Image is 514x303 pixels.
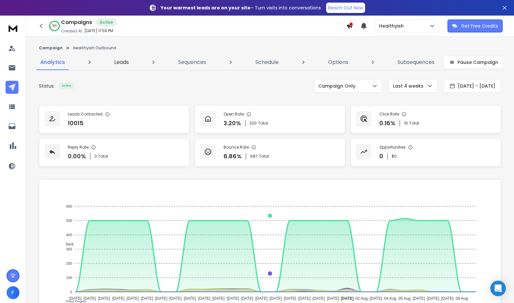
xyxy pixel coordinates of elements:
[68,112,103,117] p: Leads Contacted
[379,23,406,29] p: Healthyish
[427,296,439,301] tspan: [DATE]
[379,152,383,161] p: 0
[161,5,251,11] strong: Your warmest leads are on your site
[195,139,345,166] a: Bounce Rate6.86%687Total
[40,58,65,66] p: Analytics
[224,152,242,161] p: 6.86 %
[350,105,501,133] a: Click Rate0.16%16Total
[61,29,83,34] p: Created At:
[461,23,498,29] p: Get Free Credits
[394,55,438,70] a: Subsequences
[413,296,425,301] tspan: [DATE]
[224,145,249,150] p: Bounce Rate
[66,247,72,251] tspan: 300
[350,139,501,166] a: Opportunities0$0
[198,296,210,301] tspan: [DATE]
[66,219,72,223] tspan: 500
[255,58,279,66] p: Schedule
[327,296,339,301] tspan: [DATE]
[66,261,72,265] tspan: 200
[341,296,354,301] tspan: [DATE]
[241,296,253,301] tspan: [DATE]
[324,55,352,70] a: Options
[328,58,348,66] p: Options
[155,296,167,301] tspan: [DATE]
[392,154,397,159] p: $ 0
[251,55,283,70] a: Schedule
[444,56,504,69] button: Pause Campaign
[98,296,110,301] tspan: [DATE]
[110,55,133,70] a: Leads
[39,45,63,51] button: Campaign
[398,58,434,66] p: Subsequences
[66,233,72,237] tspan: 400
[68,145,89,150] p: Reply Rate
[250,121,257,126] span: 320
[141,296,153,301] tspan: [DATE]
[68,152,86,161] p: 0.00 %
[444,79,501,92] button: [DATE] - [DATE]
[298,296,311,301] tspan: [DATE]
[456,296,468,301] tspan: 09 Aug
[441,296,454,301] tspan: [DATE]
[66,204,72,208] tspan: 600
[224,112,244,117] p: Open Rate
[409,121,419,126] span: Total
[84,28,113,33] p: [DATE] 11:59 PM
[161,5,321,11] p: – Turn visits into conversations
[66,276,72,280] tspan: 100
[39,139,190,166] a: Reply Rate0.00%0 Total
[94,154,108,159] p: 0 Total
[270,296,282,301] tspan: [DATE]
[52,24,57,28] p: 92 %
[212,296,225,301] tspan: [DATE]
[39,83,55,89] p: Status:
[318,83,358,89] p: Campaign Only
[70,290,72,294] tspan: 0
[490,281,506,296] div: Open Intercom Messenger
[114,58,129,66] p: Leads
[224,119,241,128] p: 3.20 %
[61,242,74,247] span: Sent
[178,58,206,66] p: Sequences
[250,154,258,159] span: 687
[69,296,81,301] tspan: [DATE]
[6,286,19,299] button: F
[6,22,19,34] img: logo
[326,3,365,13] a: Reach Out Now
[384,296,396,301] tspan: 04 Aug
[370,296,382,301] tspan: [DATE]
[61,18,92,26] h1: Campaigns
[393,83,426,89] p: Last 4 weeks
[84,296,96,301] tspan: [DATE]
[255,296,268,301] tspan: [DATE]
[379,145,406,150] p: Opportunities
[447,19,503,32] button: Get Free Credits
[36,55,69,70] a: Analytics
[226,296,239,301] tspan: [DATE]
[312,296,325,301] tspan: [DATE]
[379,112,399,117] p: Click Rate
[112,296,125,301] tspan: [DATE]
[284,296,296,301] tspan: [DATE]
[356,296,368,301] tspan: 02 Aug
[195,105,345,133] a: Open Rate3.20%320Total
[398,296,410,301] tspan: 05 Aug
[404,121,408,126] span: 16
[184,296,196,301] tspan: [DATE]
[73,45,116,51] p: Healthyish Outbound
[379,119,396,128] p: 0.16 %
[259,154,269,159] span: Total
[258,121,268,126] span: Total
[96,18,116,27] div: Active
[169,296,182,301] tspan: [DATE]
[127,296,139,301] tspan: [DATE]
[58,82,75,90] div: Active
[174,55,210,70] a: Sequences
[328,5,363,11] p: Reach Out Now
[39,105,190,133] a: Leads Contacted10015
[68,119,83,128] p: 10015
